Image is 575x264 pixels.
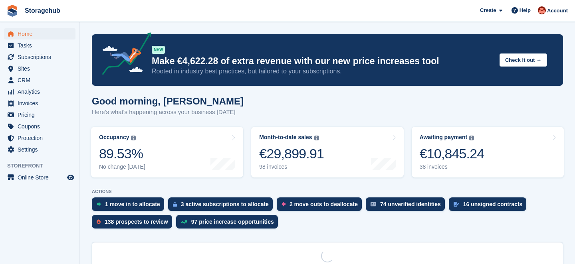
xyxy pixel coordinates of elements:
a: menu [4,98,75,109]
span: Help [519,6,531,14]
span: CRM [18,75,65,86]
a: menu [4,75,75,86]
span: Subscriptions [18,51,65,63]
span: Home [18,28,65,39]
span: Analytics [18,86,65,97]
div: Month-to-date sales [259,134,312,141]
img: stora-icon-8386f47178a22dfd0bd8f6a31ec36ba5ce8667c1dd55bd0f319d3a0aa187defe.svg [6,5,18,17]
div: 74 unverified identities [380,201,441,207]
img: move_outs_to_deallocate_icon-f764333ba52eb49d3ac5e1228854f67142a1ed5810a6f6cc68b1a99e826820c5.svg [282,202,286,207]
span: Storefront [7,162,79,170]
span: Settings [18,144,65,155]
span: Coupons [18,121,65,132]
span: Protection [18,132,65,144]
div: Awaiting payment [420,134,468,141]
img: Nick [538,6,546,14]
a: menu [4,28,75,39]
img: move_ins_to_allocate_icon-fdf77a2bb77ea45bf5b3d319d69a93e2d87916cf1d5bf7949dd705db3b84f3ca.svg [97,202,101,207]
span: Tasks [18,40,65,51]
a: menu [4,109,75,120]
img: icon-info-grey-7440780725fd019a000dd9b08b2336e03edf1995a4989e88bcd33f0948082b44.svg [131,136,136,140]
a: 2 move outs to deallocate [277,197,366,215]
a: 16 unsigned contracts [449,197,531,215]
p: Here's what's happening across your business [DATE] [92,108,244,117]
div: Occupancy [99,134,129,141]
img: active_subscription_to_allocate_icon-d502201f5373d7db506a760aba3b589e785aa758c864c3986d89f69b8ff3... [173,202,177,207]
img: verify_identity-adf6edd0f0f0b5bbfe63781bf79b02c33cf7c696d77639b501bdc392416b5a36.svg [371,202,376,207]
img: prospect-51fa495bee0391a8d652442698ab0144808aea92771e9ea1ae160a38d050c398.svg [97,219,101,224]
a: menu [4,86,75,97]
a: Month-to-date sales €29,899.91 98 invoices [251,127,403,177]
h1: Good morning, [PERSON_NAME] [92,96,244,106]
span: Sites [18,63,65,74]
div: 89.53% [99,146,145,162]
a: 1 move in to allocate [92,197,168,215]
div: 97 price increase opportunities [191,219,274,225]
a: Occupancy 89.53% No change [DATE] [91,127,243,177]
a: 74 unverified identities [366,197,449,215]
a: 138 prospects to review [92,215,176,232]
p: ACTIONS [92,189,563,194]
a: menu [4,132,75,144]
div: 2 move outs to deallocate [289,201,358,207]
div: 38 invoices [420,164,484,170]
div: 138 prospects to review [105,219,168,225]
div: No change [DATE] [99,164,145,170]
div: 16 unsigned contracts [463,201,523,207]
img: icon-info-grey-7440780725fd019a000dd9b08b2336e03edf1995a4989e88bcd33f0948082b44.svg [469,136,474,140]
div: 98 invoices [259,164,324,170]
img: icon-info-grey-7440780725fd019a000dd9b08b2336e03edf1995a4989e88bcd33f0948082b44.svg [314,136,319,140]
a: 97 price increase opportunities [176,215,282,232]
p: Rooted in industry best practices, but tailored to your subscriptions. [152,67,493,76]
a: Storagehub [22,4,63,17]
div: €10,845.24 [420,146,484,162]
a: 3 active subscriptions to allocate [168,197,277,215]
span: Invoices [18,98,65,109]
div: 3 active subscriptions to allocate [181,201,269,207]
a: menu [4,144,75,155]
div: 1 move in to allocate [105,201,160,207]
img: price-adjustments-announcement-icon-8257ccfd72463d97f412b2fc003d46551f7dbcb40ab6d574587a9cd5c0d94... [95,32,151,78]
p: Make €4,622.28 of extra revenue with our new price increases tool [152,55,493,67]
a: menu [4,40,75,51]
span: Pricing [18,109,65,120]
a: menu [4,121,75,132]
img: contract_signature_icon-13c848040528278c33f63329250d36e43548de30e8caae1d1a13099fd9432cc5.svg [454,202,459,207]
button: Check it out → [500,53,547,67]
a: menu [4,63,75,74]
span: Create [480,6,496,14]
div: €29,899.91 [259,146,324,162]
a: Preview store [66,173,75,182]
div: NEW [152,46,165,54]
span: Online Store [18,172,65,183]
a: Awaiting payment €10,845.24 38 invoices [412,127,564,177]
a: menu [4,51,75,63]
img: price_increase_opportunities-93ffe204e8149a01c8c9dc8f82e8f89637d9d84a8eef4429ea346261dce0b2c0.svg [181,220,187,224]
span: Account [547,7,568,15]
a: menu [4,172,75,183]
